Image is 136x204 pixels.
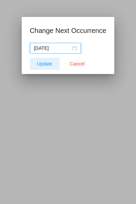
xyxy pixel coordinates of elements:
[30,25,106,36] h1: Change Next Occurrence
[70,61,85,67] span: Cancel
[30,58,60,70] button: Update
[62,58,92,70] button: Close dialog
[34,44,71,52] input: Select date
[37,61,52,67] span: Update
